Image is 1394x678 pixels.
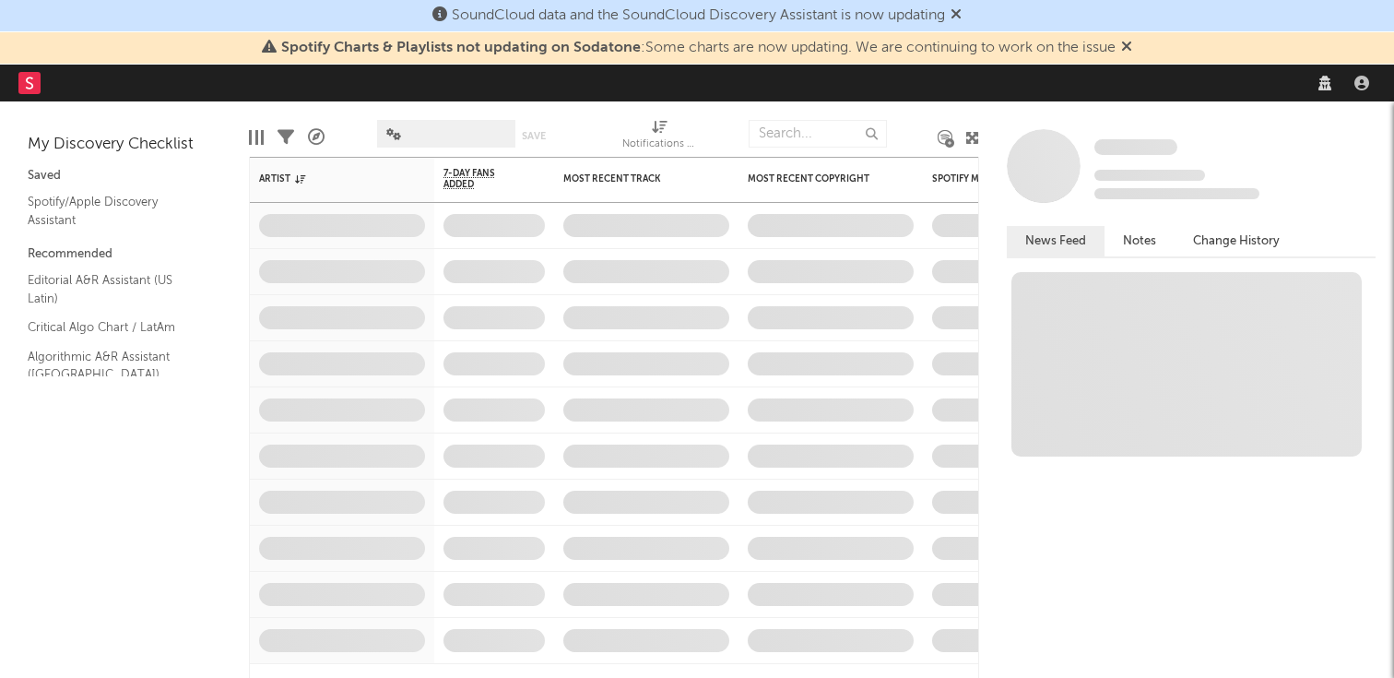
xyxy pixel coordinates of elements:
[28,317,203,338] a: Critical Algo Chart / LatAm
[1105,226,1175,256] button: Notes
[951,8,962,23] span: Dismiss
[1094,138,1177,157] a: Some Artist
[249,111,264,164] div: Edit Columns
[563,173,702,184] div: Most Recent Track
[622,111,696,164] div: Notifications (Artist)
[28,244,221,266] div: Recommended
[278,111,294,164] div: Filters
[259,173,397,184] div: Artist
[1094,188,1259,199] span: 0 fans last week
[522,131,546,141] button: Save
[1007,226,1105,256] button: News Feed
[1175,226,1298,256] button: Change History
[452,8,945,23] span: SoundCloud data and the SoundCloud Discovery Assistant is now updating
[1121,41,1132,55] span: Dismiss
[748,173,886,184] div: Most Recent Copyright
[28,270,203,308] a: Editorial A&R Assistant (US Latin)
[28,134,221,156] div: My Discovery Checklist
[1094,139,1177,155] span: Some Artist
[28,347,203,385] a: Algorithmic A&R Assistant ([GEOGRAPHIC_DATA])
[932,173,1070,184] div: Spotify Monthly Listeners
[28,165,221,187] div: Saved
[281,41,1116,55] span: : Some charts are now updating. We are continuing to work on the issue
[28,192,203,230] a: Spotify/Apple Discovery Assistant
[749,120,887,148] input: Search...
[308,111,325,164] div: A&R Pipeline
[443,168,517,190] span: 7-Day Fans Added
[281,41,641,55] span: Spotify Charts & Playlists not updating on Sodatone
[1094,170,1205,181] span: Tracking Since: [DATE]
[622,134,696,156] div: Notifications (Artist)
